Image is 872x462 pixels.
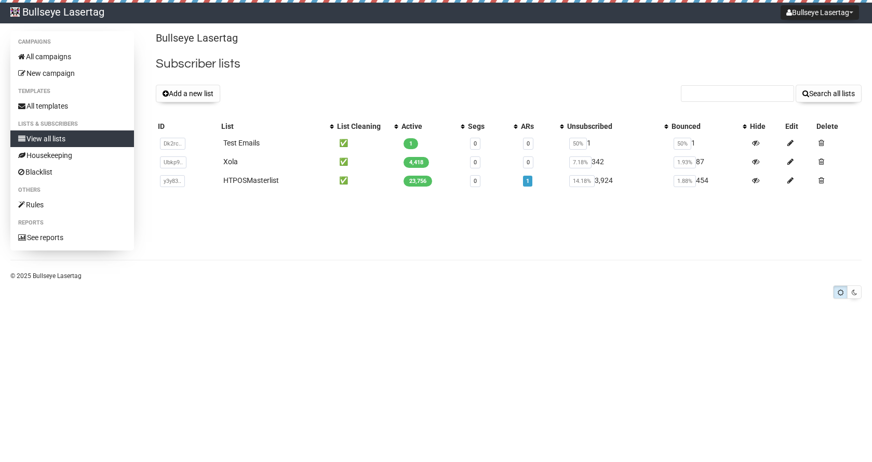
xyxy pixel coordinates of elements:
td: 454 [669,171,748,190]
a: Rules [10,196,134,213]
div: Bounced [672,121,737,131]
div: ID [158,121,217,131]
a: Blacklist [10,164,134,180]
th: Edit: No sort applied, sorting is disabled [783,119,814,134]
li: Campaigns [10,36,134,48]
span: 23,756 [404,176,432,187]
span: 50% [674,138,691,150]
span: 1.88% [674,175,696,187]
th: List: No sort applied, activate to apply an ascending sort [219,119,335,134]
div: Active [401,121,456,131]
a: All templates [10,98,134,114]
a: 1 [526,178,529,184]
th: ARs: No sort applied, activate to apply an ascending sort [519,119,565,134]
a: Xola [223,157,238,166]
td: ✅ [335,171,399,190]
span: 1 [404,138,418,149]
td: ✅ [335,152,399,171]
td: 1 [669,134,748,152]
div: List [221,121,325,131]
th: Unsubscribed: No sort applied, activate to apply an ascending sort [565,119,669,134]
div: Delete [816,121,860,131]
span: 14.18% [569,175,595,187]
td: 3,924 [565,171,669,190]
a: View all lists [10,130,134,147]
td: 1 [565,134,669,152]
div: Unsubscribed [567,121,659,131]
a: New campaign [10,65,134,82]
span: 7.18% [569,156,592,168]
span: Ubkp9.. [160,156,186,168]
li: Templates [10,85,134,98]
a: 0 [474,159,477,166]
img: 60.jpg [10,7,20,17]
a: 0 [527,159,530,166]
th: Hide: No sort applied, sorting is disabled [748,119,784,134]
th: Delete: No sort applied, sorting is disabled [814,119,862,134]
div: Edit [785,121,812,131]
div: List Cleaning [337,121,389,131]
td: ✅ [335,134,399,152]
a: 0 [474,178,477,184]
div: Segs [468,121,508,131]
th: Bounced: No sort applied, activate to apply an ascending sort [669,119,748,134]
li: Others [10,184,134,196]
a: 0 [527,140,530,147]
td: 342 [565,152,669,171]
a: 0 [474,140,477,147]
th: List Cleaning: No sort applied, activate to apply an ascending sort [335,119,399,134]
td: 87 [669,152,748,171]
p: Bullseye Lasertag [156,31,862,45]
span: 4,418 [404,157,429,168]
th: ID: No sort applied, sorting is disabled [156,119,219,134]
th: Segs: No sort applied, activate to apply an ascending sort [466,119,519,134]
div: ARs [521,121,555,131]
span: Dk2rc.. [160,138,185,150]
span: 1.93% [674,156,696,168]
th: Active: No sort applied, activate to apply an ascending sort [399,119,466,134]
span: 50% [569,138,587,150]
a: See reports [10,229,134,246]
div: Hide [750,121,782,131]
li: Lists & subscribers [10,118,134,130]
span: y3y83.. [160,175,185,187]
a: Housekeeping [10,147,134,164]
li: Reports [10,217,134,229]
p: © 2025 Bullseye Lasertag [10,270,862,282]
button: Bullseye Lasertag [781,5,859,20]
h2: Subscriber lists [156,55,862,73]
a: All campaigns [10,48,134,65]
button: Add a new list [156,85,220,102]
a: Test Emails [223,139,260,147]
button: Search all lists [796,85,862,102]
a: HTPOSMasterlist [223,176,279,184]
